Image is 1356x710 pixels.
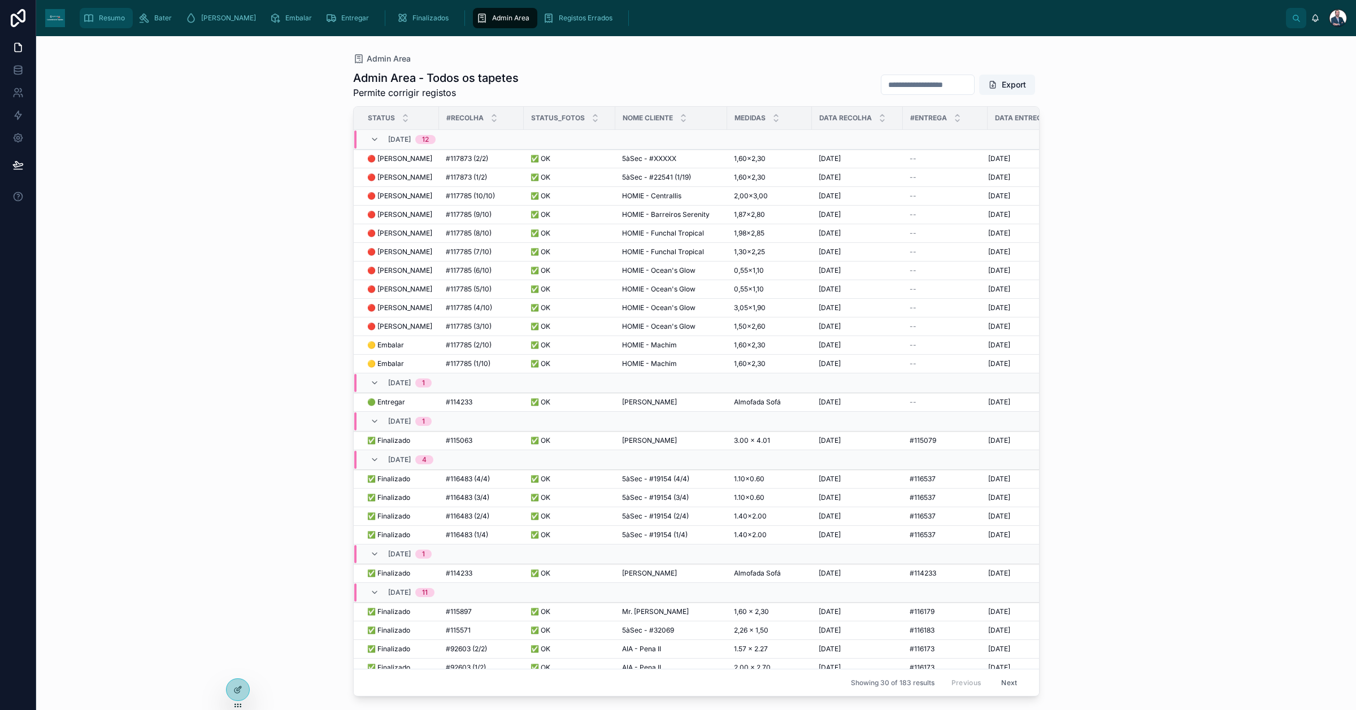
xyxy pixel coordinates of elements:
a: Registos Errados [540,8,620,28]
span: 0,55×1,10 [734,285,764,294]
span: 3.00 x 4.01 [734,436,770,445]
span: [DATE] [388,455,411,464]
span: #115063 [446,436,472,445]
a: 1,30×2,25 [734,247,805,256]
a: 1,98×2,85 [734,229,805,238]
span: Resumo [99,14,125,23]
span: 🟡 Embalar [367,359,404,368]
a: ✅ OK [531,247,609,256]
a: 5àSec - #19154 (3/4) [622,493,720,502]
a: HOMIE - Funchal Tropical [622,229,720,238]
button: Export [979,75,1035,95]
span: Entregar [341,14,369,23]
span: [PERSON_NAME] [622,436,677,445]
span: #116537 [910,512,936,521]
span: HOMIE - Ocean's Glow [622,303,696,312]
span: -- [910,154,916,163]
span: [DATE] [988,173,1010,182]
a: [DATE] [988,266,1069,275]
a: [DATE] [819,303,896,312]
span: #117873 (1/2) [446,173,487,182]
a: 3.00 x 4.01 [734,436,805,445]
a: [DATE] [988,154,1069,163]
a: ✅ OK [531,191,609,201]
a: 1,87×2,80 [734,210,805,219]
a: 🔴 [PERSON_NAME] [367,266,432,275]
span: 1.10x0.60 [734,493,764,502]
span: #115079 [910,436,936,445]
a: #116537 [910,474,981,484]
span: 5àSec - #22541 (1/19) [622,173,691,182]
a: [DATE] [819,191,896,201]
a: 🟢 Entregar [367,398,432,407]
span: ✅ OK [531,341,550,350]
span: -- [910,229,916,238]
a: ✅ OK [531,398,609,407]
a: [PERSON_NAME] [622,436,720,445]
a: 🔴 [PERSON_NAME] [367,247,432,256]
a: 3,05×1,90 [734,303,805,312]
a: ✅ OK [531,436,609,445]
a: [PERSON_NAME] [182,8,264,28]
span: HOMIE - Funchal Tropical [622,229,704,238]
a: #116537 [910,512,981,521]
a: [DATE] [819,474,896,484]
a: #117785 (8/10) [446,229,517,238]
span: [DATE] [819,398,841,407]
span: [DATE] [388,135,411,144]
a: -- [910,154,981,163]
a: 1.10x0.60 [734,493,805,502]
span: 1,50×2,60 [734,322,766,331]
span: 5àSec - #XXXXX [622,154,676,163]
a: ✅ OK [531,173,609,182]
span: #116483 (2/4) [446,512,489,521]
a: [DATE] [988,493,1069,502]
span: 1,60×2,30 [734,359,766,368]
a: #115079 [910,436,981,445]
span: #117873 (2/2) [446,154,488,163]
span: #117785 (1/10) [446,359,490,368]
span: 🟡 Embalar [367,341,404,350]
span: -- [910,322,916,331]
a: -- [910,285,981,294]
span: [DATE] [988,191,1010,201]
span: [DATE] [988,210,1010,219]
span: #114233 [446,398,472,407]
span: [DATE] [388,417,411,426]
a: 🟡 Embalar [367,341,432,350]
a: 1.10x0.60 [734,474,805,484]
span: ✅ OK [531,303,550,312]
a: 1,60×2,30 [734,359,805,368]
a: HOMIE - Machim [622,359,720,368]
a: 🔴 [PERSON_NAME] [367,154,432,163]
a: ✅ OK [531,154,609,163]
span: [DATE] [388,378,411,387]
a: ✅ OK [531,322,609,331]
a: HOMIE - Ocean's Glow [622,266,720,275]
span: #117785 (8/10) [446,229,492,238]
span: 2,00×3,00 [734,191,768,201]
span: ✅ OK [531,493,550,502]
a: -- [910,210,981,219]
a: 0,55×1,10 [734,266,805,275]
span: 1,60×2,30 [734,341,766,350]
span: [DATE] [819,436,841,445]
span: 🔴 [PERSON_NAME] [367,303,432,312]
a: #117785 (10/10) [446,191,517,201]
a: [DATE] [988,229,1069,238]
span: Registos Errados [559,14,612,23]
a: HOMIE - Barreiros Serenity [622,210,720,219]
a: ✅ OK [531,266,609,275]
span: [DATE] [988,303,1010,312]
span: HOMIE - Machim [622,359,677,368]
span: HOMIE - Ocean's Glow [622,266,696,275]
a: ✅ OK [531,303,609,312]
span: 1,60×2,30 [734,154,766,163]
a: ✅ OK [531,285,609,294]
a: 🔴 [PERSON_NAME] [367,191,432,201]
span: [DATE] [988,493,1010,502]
span: 0,55×1,10 [734,266,764,275]
a: 1,60×2,30 [734,341,805,350]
